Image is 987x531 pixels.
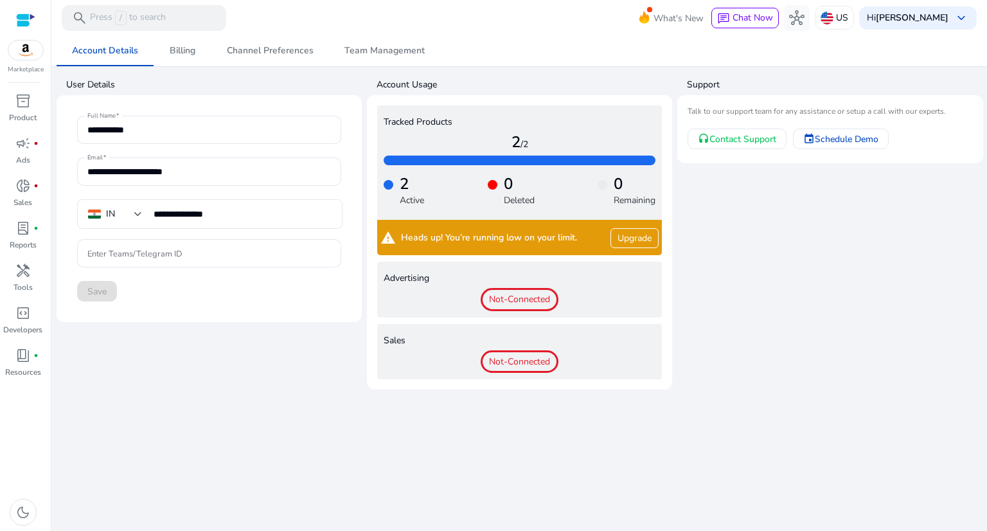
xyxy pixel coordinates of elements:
mat-label: Email [87,154,103,163]
h4: Support [687,78,983,91]
p: Reports [10,239,37,251]
span: donut_small [15,178,31,194]
p: Ads [16,154,30,166]
span: lab_profile [15,221,31,236]
button: hub [784,5,810,31]
mat-icon: warning [380,228,396,248]
span: fiber_manual_record [33,353,39,358]
span: Schedule Demo [815,132,878,146]
a: Contact Support [688,129,787,149]
span: handyman [15,263,31,278]
h4: Sales [384,336,655,346]
p: Active [400,194,424,207]
p: Resources [5,366,41,378]
span: Billing [170,46,195,55]
span: search [72,10,87,26]
p: Remaining [614,194,655,207]
span: Account Details [72,46,138,55]
span: /2 [520,138,528,150]
button: chatChat Now [711,8,779,28]
mat-icon: event [803,133,815,145]
p: Hi [867,14,948,22]
div: IN [106,207,115,221]
h4: 2 [400,175,424,194]
span: keyboard_arrow_down [954,10,969,26]
span: fiber_manual_record [33,183,39,188]
span: fiber_manual_record [33,141,39,146]
h4: Account Usage [377,78,672,91]
span: Team Management [344,46,425,55]
span: What's New [654,7,704,30]
img: amazon.svg [8,40,43,60]
span: campaign [15,136,31,151]
span: Not-Connected [481,350,558,373]
span: code_blocks [15,305,31,321]
mat-label: Full Name [87,112,116,121]
span: hub [789,10,805,26]
span: Channel Preferences [227,46,314,55]
h4: 0 [614,175,655,194]
h4: 0 [504,175,535,194]
p: Product [9,112,37,123]
span: fiber_manual_record [33,226,39,231]
p: US [836,6,848,29]
h4: Tracked Products [384,117,655,128]
span: book_4 [15,348,31,363]
h4: 2 [384,133,655,152]
h4: Advertising [384,273,655,284]
p: Deleted [504,194,535,207]
span: Not-Connected [481,288,558,311]
span: Chat Now [733,12,773,24]
p: Developers [3,324,42,336]
span: Contact Support [709,132,776,146]
span: / [115,11,127,25]
span: dark_mode [15,505,31,520]
mat-card-subtitle: Talk to our support team for any assistance or setup a call with our experts. [688,105,972,118]
b: [PERSON_NAME] [876,12,948,24]
p: Tools [13,282,33,293]
p: Sales [13,197,32,208]
p: Marketplace [8,65,44,75]
h4: User Details [66,78,362,91]
span: Heads up! You’re running low on your limit. [401,233,577,244]
span: chat [717,12,730,25]
span: inventory_2 [15,93,31,109]
mat-icon: headset [698,133,709,145]
p: Press to search [90,11,166,25]
a: Upgrade [610,228,659,248]
img: us.svg [821,12,833,24]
